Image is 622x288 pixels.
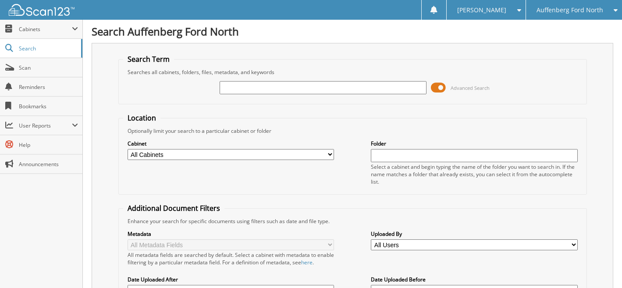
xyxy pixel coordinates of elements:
[128,251,334,266] div: All metadata fields are searched by default. Select a cabinet with metadata to enable filtering b...
[19,122,72,129] span: User Reports
[9,4,75,16] img: scan123-logo-white.svg
[371,163,577,185] div: Select a cabinet and begin typing the name of the folder you want to search in. If the name match...
[19,83,78,91] span: Reminders
[19,141,78,149] span: Help
[92,24,613,39] h1: Search Auffenberg Ford North
[19,160,78,168] span: Announcements
[371,276,577,283] label: Date Uploaded Before
[371,140,577,147] label: Folder
[128,140,334,147] label: Cabinet
[19,45,77,52] span: Search
[371,230,577,238] label: Uploaded By
[123,127,582,135] div: Optionally limit your search to a particular cabinet or folder
[123,113,160,123] legend: Location
[123,54,174,64] legend: Search Term
[457,7,506,13] span: [PERSON_NAME]
[123,203,224,213] legend: Additional Document Filters
[19,64,78,71] span: Scan
[19,25,72,33] span: Cabinets
[451,85,490,91] span: Advanced Search
[128,230,334,238] label: Metadata
[301,259,313,266] a: here
[537,7,603,13] span: Auffenberg Ford North
[123,217,582,225] div: Enhance your search for specific documents using filters such as date and file type.
[123,68,582,76] div: Searches all cabinets, folders, files, metadata, and keywords
[19,103,78,110] span: Bookmarks
[128,276,334,283] label: Date Uploaded After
